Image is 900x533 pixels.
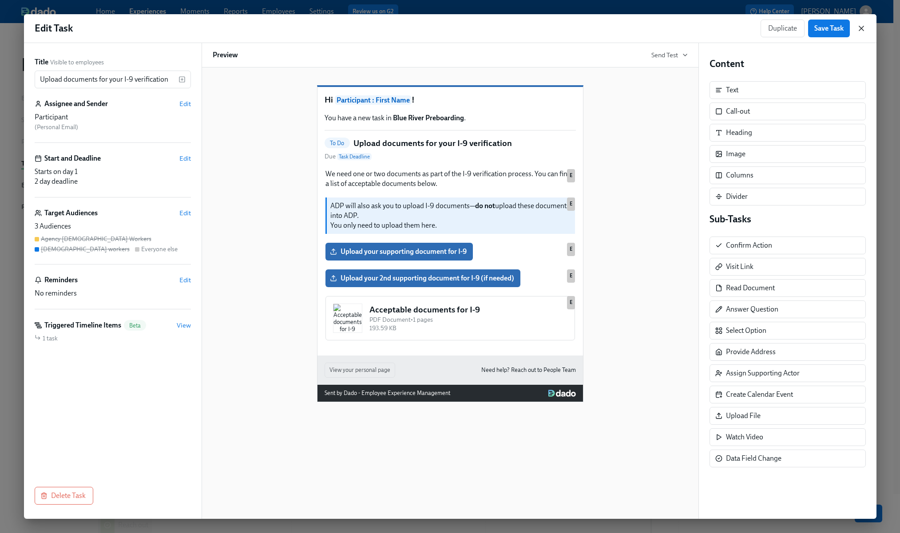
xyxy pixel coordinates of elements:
[710,322,866,340] div: Select Option
[35,320,191,343] div: Triggered Timeline ItemsBetaView1 task
[710,386,866,403] div: Create Calendar Event
[726,170,753,180] div: Columns
[726,128,752,138] div: Heading
[337,153,372,160] span: Task Deadline
[808,20,850,37] button: Save Task
[44,320,121,330] h6: Triggered Timeline Items
[726,283,775,293] div: Read Document
[726,432,763,442] div: Watch Video
[325,197,576,235] div: ADP will also ask you to upload I-9 documents—do notupload these documents into ADP. You only nee...
[710,364,866,382] div: Assign Supporting Actor
[179,154,191,163] button: Edit
[548,390,575,397] img: Dado
[35,208,191,265] div: Target AudiencesEdit3 AudiencesAgency [DEMOGRAPHIC_DATA] Workers[DEMOGRAPHIC_DATA] workersEveryon...
[179,276,191,284] button: Edit
[325,152,372,161] span: Due
[726,85,738,95] div: Text
[35,123,78,131] span: ( Personal Email )
[325,268,576,288] div: Upload your 2nd supporting document for I-9 (if needed)E
[177,321,191,330] button: View
[35,275,191,309] div: RemindersEditNo reminders
[179,99,191,108] button: Edit
[814,24,844,33] span: Save Task
[124,322,147,329] span: Beta
[50,58,104,67] span: Visible to employees
[43,334,58,343] span: 1 task
[44,154,101,163] h6: Start and Deadline
[710,258,866,276] div: Visit Link
[710,188,866,205] div: Divider
[710,237,866,254] div: Confirm Action
[335,95,412,105] span: Participant : First Name
[710,145,866,163] div: Image
[726,241,772,250] div: Confirm Action
[325,168,576,190] div: We need one or two documents as part of the I-9 verification process. You can find a list of acce...
[710,300,866,318] div: Answer Question
[35,112,191,122] div: Participant
[481,365,576,375] a: Need help? Reach out to People Team
[768,24,797,33] span: Duplicate
[726,390,793,399] div: Create Calendar Event
[329,366,390,375] span: View your personal page
[35,22,73,35] h1: Edit Task
[567,269,575,283] div: Used by Everyone else audience
[325,295,576,341] div: Acceptable documents for I-9Acceptable documents for I-9PDF Document•1 pages193.59 KBE
[726,368,800,378] div: Assign Supporting Actor
[726,107,750,116] div: Call-out
[726,347,776,357] div: Provide Address
[325,242,576,261] div: Upload your supporting document for I-9E
[710,450,866,467] div: Data Field Change
[726,304,778,314] div: Answer Question
[726,411,761,421] div: Upload File
[710,81,866,99] div: Text
[567,169,575,182] div: Used by Everyone else audience
[41,245,130,253] div: [DEMOGRAPHIC_DATA] workers
[35,288,191,298] div: No reminders
[325,113,576,123] p: You have a new task in .
[710,343,866,361] div: Provide Address
[35,154,191,197] div: Start and DeadlineEditStarts on day 12 day deadline
[35,167,191,177] div: Starts on day 1
[35,57,48,67] label: Title
[567,296,575,309] div: Used by Everyone else audience
[213,50,238,60] h6: Preview
[726,454,781,463] div: Data Field Change
[41,235,151,243] div: Agency [DEMOGRAPHIC_DATA] Workers
[35,99,191,143] div: Assignee and SenderEditParticipant (Personal Email)
[42,491,86,500] span: Delete Task
[726,326,766,336] div: Select Option
[35,487,93,505] button: Delete Task
[178,76,186,83] svg: Insert text variable
[710,166,866,184] div: Columns
[179,209,191,217] button: Edit
[710,57,866,71] h4: Content
[726,262,753,272] div: Visit Link
[44,99,108,109] h6: Assignee and Sender
[651,51,688,59] button: Send Test
[325,94,576,106] h1: Hi !
[35,221,191,231] div: 3 Audiences
[325,140,350,146] span: To Do
[325,388,450,398] div: Sent by Dado - Employee Experience Management
[726,149,745,159] div: Image
[726,192,748,201] div: Divider
[567,197,575,211] div: Used by Everyone else audience
[710,124,866,142] div: Heading
[141,245,178,253] div: Everyone else
[393,114,464,122] strong: Blue River Preboarding
[761,20,805,37] button: Duplicate
[710,407,866,425] div: Upload File
[710,213,866,226] h4: Sub-Tasks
